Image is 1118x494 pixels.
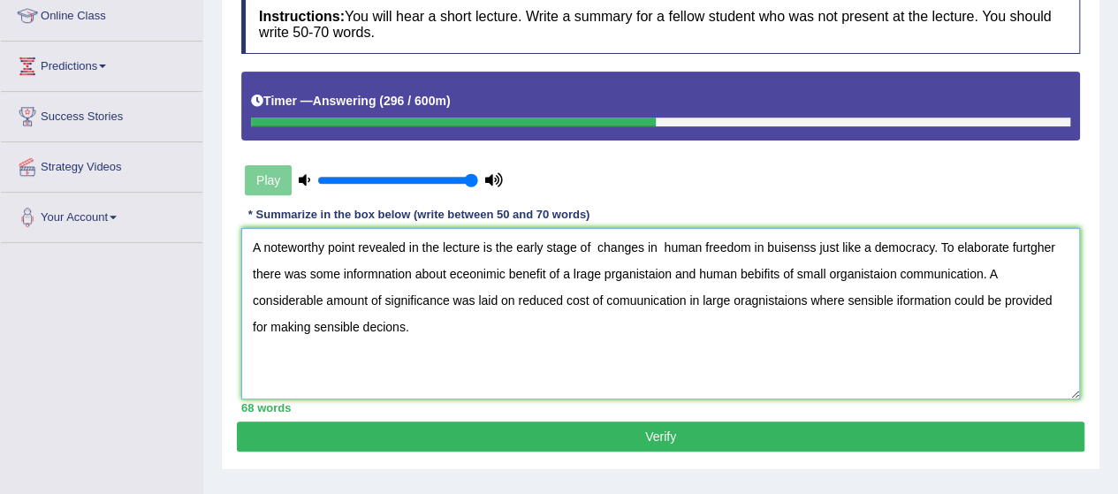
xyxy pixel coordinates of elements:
h5: Timer — [251,95,450,108]
b: ( [379,94,384,108]
a: Success Stories [1,92,202,136]
button: Verify [237,422,1084,452]
b: ) [446,94,451,108]
a: Your Account [1,193,202,237]
a: Predictions [1,42,202,86]
div: 68 words [241,399,1080,416]
b: Instructions: [259,9,345,24]
div: * Summarize in the box below (write between 50 and 70 words) [241,207,597,224]
b: 296 / 600m [384,94,446,108]
b: Answering [313,94,376,108]
a: Strategy Videos [1,142,202,186]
